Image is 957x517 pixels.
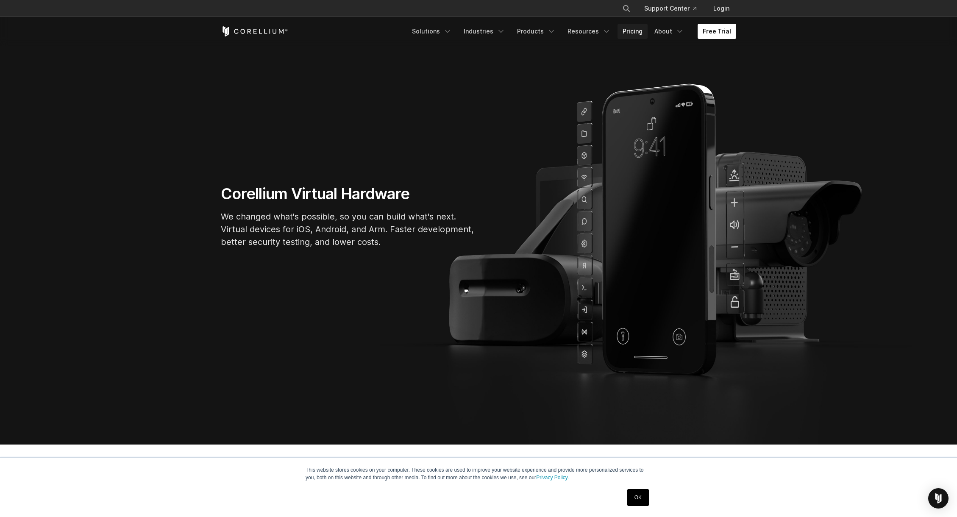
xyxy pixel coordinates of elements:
a: Resources [562,24,616,39]
a: Products [512,24,561,39]
div: Open Intercom Messenger [928,488,949,509]
p: This website stores cookies on your computer. These cookies are used to improve your website expe... [306,466,651,481]
a: Privacy Policy. [536,475,569,481]
a: Pricing [618,24,648,39]
a: About [649,24,689,39]
a: Free Trial [698,24,736,39]
a: Industries [459,24,510,39]
div: Navigation Menu [612,1,736,16]
a: Support Center [637,1,703,16]
p: We changed what's possible, so you can build what's next. Virtual devices for iOS, Android, and A... [221,210,475,248]
a: OK [627,489,649,506]
h1: Corellium Virtual Hardware [221,184,475,203]
a: Solutions [407,24,457,39]
button: Search [619,1,634,16]
a: Corellium Home [221,26,288,36]
div: Navigation Menu [407,24,736,39]
a: Login [707,1,736,16]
